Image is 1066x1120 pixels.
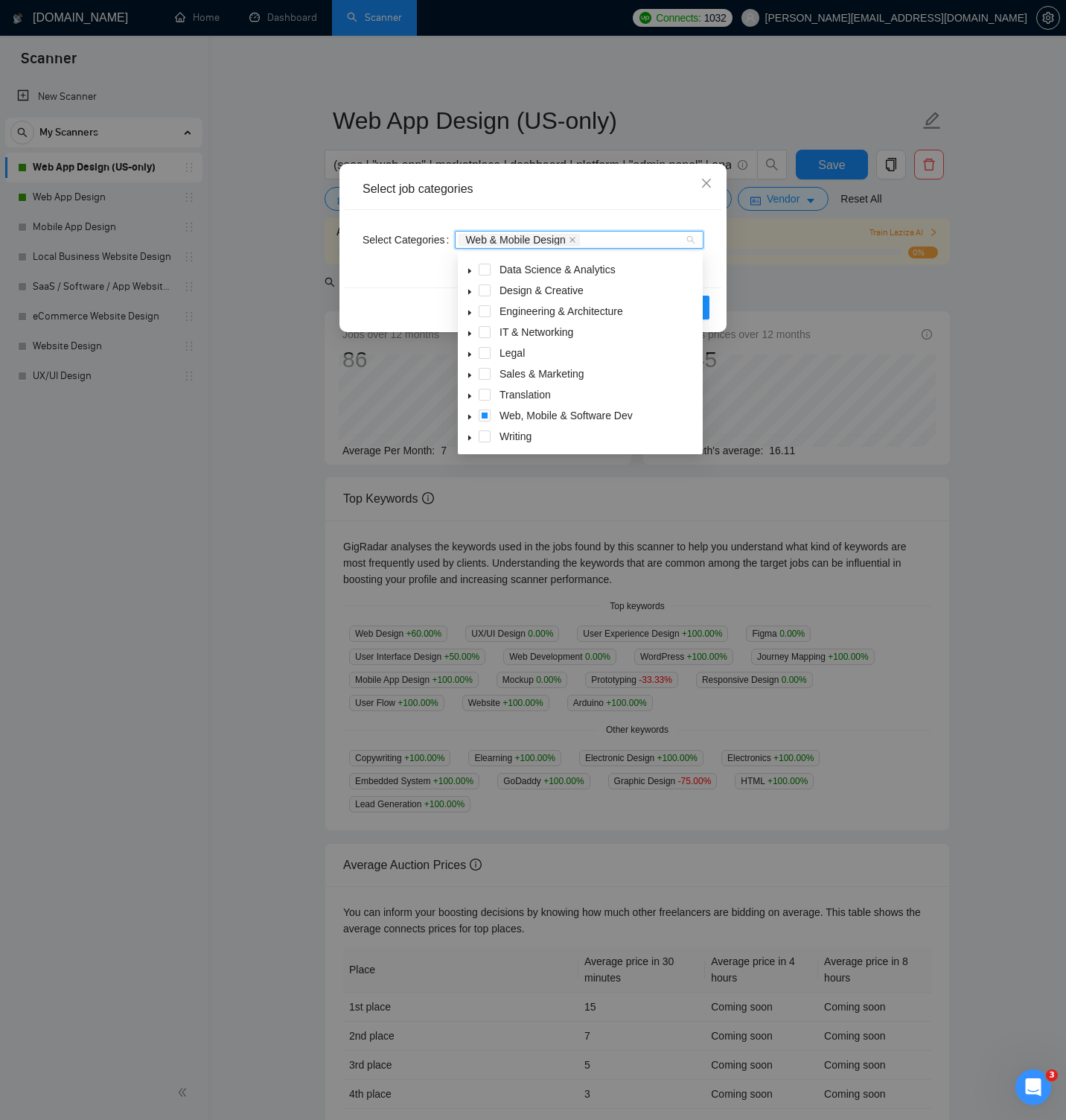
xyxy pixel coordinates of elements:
span: Legal [497,344,700,362]
span: caret-down [466,288,473,296]
span: Translation [497,386,700,404]
span: 3 [1046,1069,1058,1081]
span: Data Science & Analytics [497,261,700,279]
span: caret-down [466,372,473,379]
span: Translation [500,389,551,401]
span: IT & Networking [497,323,700,341]
span: Data Science & Analytics [500,264,616,276]
span: Legal [500,347,525,359]
span: Web & Mobile Design [465,235,565,245]
iframe: Intercom live chat [1015,1069,1051,1105]
span: caret-down [466,330,473,337]
span: close [700,177,712,189]
span: caret-down [466,434,473,442]
span: caret-down [466,413,473,421]
input: Select Categories [583,234,586,246]
span: Engineering & Architecture [497,302,700,320]
span: Design & Creative [500,284,584,296]
span: caret-down [466,392,473,400]
span: Web & Mobile Design [459,234,579,246]
span: close [569,236,576,244]
span: IT & Networking [500,326,573,338]
button: Close [686,164,727,204]
span: Web, Mobile & Software Dev [500,410,633,421]
span: Web, Mobile & Software Dev [497,407,700,424]
span: Writing [497,427,700,445]
span: caret-down [466,351,473,358]
div: Select job categories [363,181,703,197]
span: caret-down [466,267,473,275]
span: Writing [500,430,532,442]
span: Engineering & Architecture [500,305,623,317]
label: Select Categories [363,228,455,252]
span: caret-down [466,309,473,316]
span: Sales & Marketing [497,365,700,383]
span: Design & Creative [497,281,700,299]
span: Sales & Marketing [500,368,584,380]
